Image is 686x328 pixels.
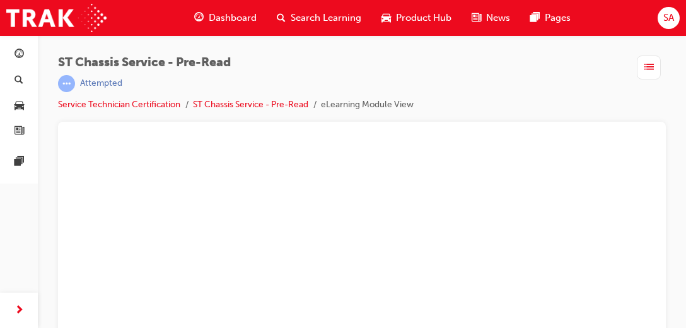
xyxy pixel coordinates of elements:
a: news-iconNews [462,5,520,31]
span: Pages [545,11,571,25]
a: guage-iconDashboard [184,5,267,31]
span: car-icon [381,10,391,26]
span: pages-icon [530,10,540,26]
a: Service Technician Certification [58,99,180,110]
span: News [486,11,510,25]
span: ST Chassis Service - Pre-Read [58,56,414,70]
a: car-iconProduct Hub [371,5,462,31]
span: list-icon [644,60,654,76]
a: search-iconSearch Learning [267,5,371,31]
span: Dashboard [209,11,257,25]
span: Product Hub [396,11,451,25]
span: news-icon [472,10,481,26]
a: ST Chassis Service - Pre-Read [193,99,308,110]
span: guage-icon [194,10,204,26]
a: pages-iconPages [520,5,581,31]
span: search-icon [15,75,23,86]
div: Attempted [80,78,122,90]
li: eLearning Module View [321,98,414,112]
span: Search Learning [291,11,361,25]
button: SA [658,7,680,29]
span: news-icon [15,126,24,138]
span: guage-icon [15,49,24,61]
span: SA [663,11,674,25]
img: Trak [6,4,107,32]
span: pages-icon [15,156,24,168]
span: learningRecordVerb_ATTEMPT-icon [58,75,75,92]
span: next-icon [15,303,24,319]
span: search-icon [277,10,286,26]
span: car-icon [15,100,24,112]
